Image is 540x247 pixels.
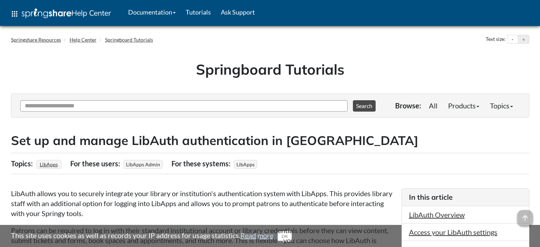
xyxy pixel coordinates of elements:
[105,37,153,43] a: Springboard Tutorials
[16,59,524,79] h1: Springboard Tutorials
[485,98,518,113] a: Topics
[5,3,116,25] a: apps Help Center
[22,9,71,18] img: Springshare
[353,100,376,112] button: Search
[11,132,529,149] h2: Set up and manage LibAuth authentication in [GEOGRAPHIC_DATA]
[409,192,522,202] h3: In this article
[395,101,421,111] p: Browse:
[70,157,122,170] div: For these users:
[518,35,529,44] button: Increase text size
[171,157,232,170] div: For these systems:
[216,3,260,21] a: Ask Support
[234,160,257,169] span: LibApps
[11,157,34,170] div: Topics:
[4,230,536,242] div: This site uses cookies as well as records your IP address for usage statistics.
[424,98,443,113] a: All
[71,8,111,17] span: Help Center
[484,35,507,44] div: Text size:
[507,35,518,44] button: Decrease text size
[70,37,97,43] a: Help Center
[517,211,533,219] a: arrow_upward
[10,10,19,18] span: apps
[443,98,485,113] a: Products
[123,3,181,21] a: Documentation
[11,37,61,43] a: Springshare Resources
[11,188,394,218] p: LibAuth allows you to securely integrate your library or institution's authentication system with...
[181,3,216,21] a: Tutorials
[39,159,59,170] a: LibApps
[409,210,465,219] a: LibAuth Overview
[409,228,497,236] a: Access your LibAuth settings
[124,160,163,169] span: LibApps Admin
[517,210,533,226] span: arrow_upward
